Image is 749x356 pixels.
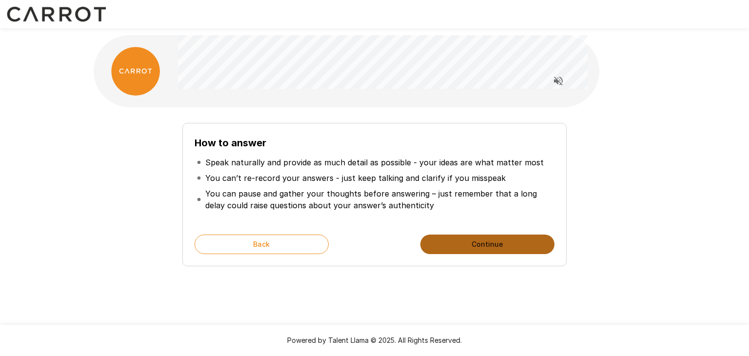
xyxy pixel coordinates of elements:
[12,336,737,345] p: Powered by Talent Llama © 2025. All Rights Reserved.
[195,137,266,149] b: How to answer
[111,47,160,96] img: carrot_logo.png
[549,71,568,91] button: Read questions aloud
[420,235,554,254] button: Continue
[205,172,506,184] p: You can’t re-record your answers - just keep talking and clarify if you misspeak
[205,188,552,211] p: You can pause and gather your thoughts before answering – just remember that a long delay could r...
[195,235,329,254] button: Back
[205,157,544,168] p: Speak naturally and provide as much detail as possible - your ideas are what matter most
